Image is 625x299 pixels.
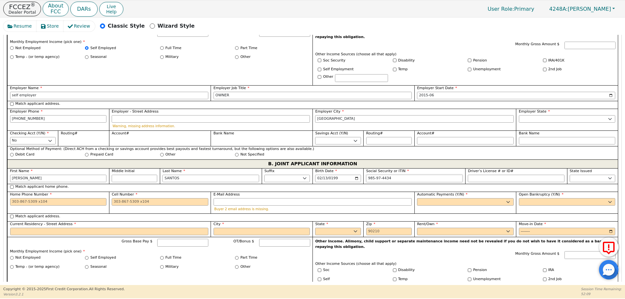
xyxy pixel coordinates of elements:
label: 2nd Job [548,277,562,282]
span: Driver’s License # or ID# [468,169,513,173]
span: Account# [112,131,129,135]
label: Other [241,54,251,60]
input: Y/N [393,68,396,71]
p: Other Income. Alimony, child support or separate maintenance income need not be revealed if you d... [315,239,616,250]
input: Y/N [393,268,396,272]
label: IRA/401K [548,58,564,63]
button: AboutFCC [43,1,68,17]
span: Automatic Payments (Y/N) [417,192,467,197]
input: Y/N [543,59,547,62]
input: 000-00-0000 [366,175,463,183]
span: [PERSON_NAME] [549,6,611,12]
a: User Role:Primary [481,3,541,15]
span: Monthly Gross Amount $ [515,251,560,256]
p: Monthly Employment Income (pick one) [10,249,310,254]
input: YYYY-MM-DD [417,92,615,100]
input: Y/N [468,278,471,281]
label: Not Employed [15,46,40,51]
label: Full Time [165,255,181,261]
label: Military [165,54,179,60]
label: Temp [398,67,408,72]
p: Dealer Portal [8,10,36,14]
span: E-Mail Address [214,192,240,197]
input: Y/N [468,59,471,62]
p: Warning, missing address information. [113,124,309,128]
label: Seasonal [90,264,107,270]
label: Other [165,152,175,157]
label: Part Time [241,46,257,51]
span: Review [74,23,90,30]
p: Monthly Employment Income (pick one) [10,39,310,45]
label: Temp - (or temp agency) [15,264,60,270]
label: Seasonal [90,54,107,60]
p: Session Time Remaining: [581,287,622,292]
input: Y/N [318,59,321,62]
label: Soc Security [323,58,345,63]
span: Store [47,23,59,30]
span: OT/Bonus $ [233,239,254,243]
a: FCCEZ®Dealer Portal [3,2,41,16]
p: Wizard Style [158,22,195,30]
button: 4248A:[PERSON_NAME] [542,4,622,14]
span: B. JOINT APPLICANT INFORMATION [268,160,357,168]
span: Account# [417,131,435,135]
label: Self Employed [90,46,116,51]
button: Resume [3,21,37,32]
label: Match applicant home phone. [15,184,69,190]
p: Other Income Sources (choose all that apply) [315,52,616,57]
span: Open Bankruptcy (Y/N) [519,192,563,197]
span: Resume [14,23,32,30]
span: Employer Start Date [417,86,457,90]
span: State Issued [570,169,592,173]
label: Match applicant address. [15,214,60,219]
input: Y/N [543,278,547,281]
button: LiveHelp [99,2,123,16]
span: Routing# [61,131,77,135]
span: Middle Initial [112,169,134,173]
span: Monthly Gross Amount $ [515,42,560,46]
input: 303-867-5309 x104 [10,115,107,123]
span: Birth Date [315,169,337,173]
span: Employer City [315,109,344,114]
p: 52:09 [581,292,622,296]
span: Employer Phone [10,109,43,114]
label: Prepaid Card [90,152,113,157]
label: Disability [398,267,415,273]
input: Y/N [318,268,321,272]
input: 303-867-5309 x104 [112,198,208,206]
span: User Role : [488,6,514,12]
p: Version 3.2.1 [3,292,125,297]
label: Temp - (or temp agency) [15,54,60,60]
span: Rent/Own [417,222,438,226]
span: Routing# [366,131,383,135]
span: Employer Job Title [214,86,249,90]
input: 303-867-5309 x104 [10,198,107,206]
input: YYYY-MM-DD [315,175,361,183]
p: Copyright © 2015- 2025 First Credit Corporation. [3,287,125,292]
span: Employer - Street Address [112,109,159,114]
label: Soc [323,267,330,273]
span: Employer State [519,109,550,114]
input: Y/N [543,68,547,71]
label: Pension [473,267,487,273]
input: 90210 [366,228,412,236]
label: Self [323,277,330,282]
p: About [48,3,63,8]
input: Y/N [393,59,396,62]
span: All Rights Reserved. [89,287,125,291]
input: Y/N [318,68,321,71]
p: FCCEZ [8,4,36,10]
span: 4248A: [549,6,568,12]
input: Y/N [543,268,547,272]
p: Other Income Sources (choose all that apply) [315,261,616,267]
label: Part Time [241,255,257,261]
input: Y/N [468,268,471,272]
button: DARs [70,2,98,17]
span: Bank Name [519,131,540,135]
label: Self Employment [323,67,354,72]
span: State [315,222,328,226]
sup: ® [31,2,35,8]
